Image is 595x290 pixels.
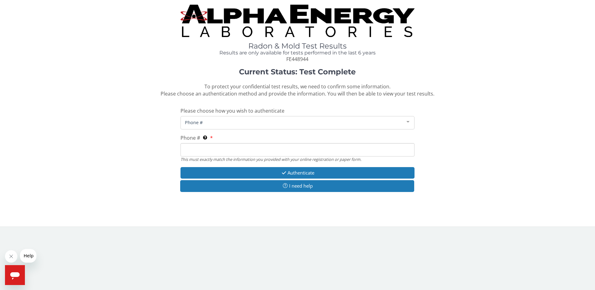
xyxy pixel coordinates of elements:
[286,56,308,63] span: FE448944
[180,107,284,114] span: Please choose how you wish to authenticate
[20,249,36,263] iframe: Message from company
[180,134,200,141] span: Phone #
[180,167,415,179] button: Authenticate
[180,180,415,192] button: I need help
[180,5,415,37] img: TightCrop.jpg
[180,42,415,50] h1: Radon & Mold Test Results
[180,50,415,56] h4: Results are only available for tests performed in the last 6 years
[180,157,415,162] div: This must exactly match the information you provided with your online registration or paper form.
[239,67,356,76] strong: Current Status: Test Complete
[5,265,25,285] iframe: Button to launch messaging window
[161,83,434,97] span: To protect your confidential test results, we need to confirm some information. Please choose an ...
[183,119,402,126] span: Phone #
[5,250,17,263] iframe: Close message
